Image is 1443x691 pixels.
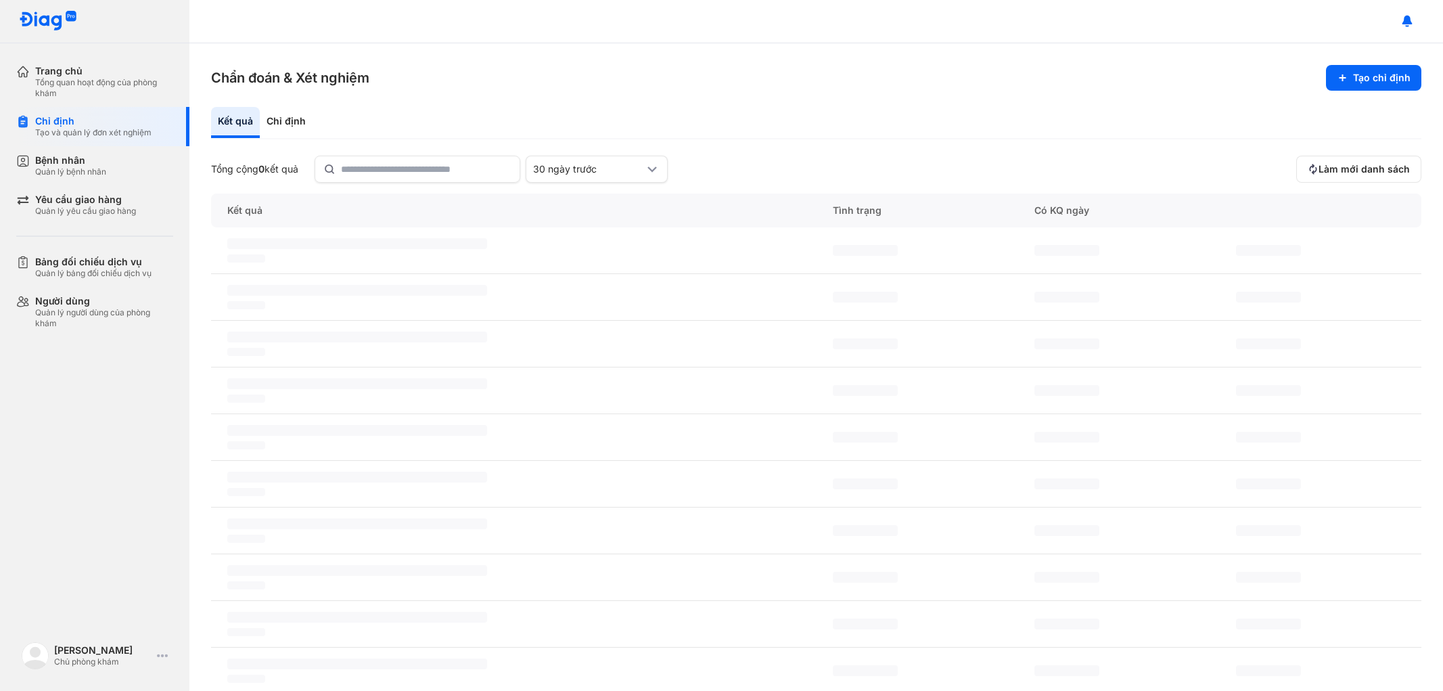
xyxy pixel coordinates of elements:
[1326,65,1421,91] button: Tạo chỉ định
[227,425,487,436] span: ‌
[35,295,173,307] div: Người dùng
[227,238,487,249] span: ‌
[227,285,487,296] span: ‌
[1296,156,1421,183] button: Làm mới danh sách
[1034,478,1099,489] span: ‌
[227,581,265,589] span: ‌
[54,644,152,656] div: [PERSON_NAME]
[833,665,898,676] span: ‌
[35,206,136,217] div: Quản lý yêu cầu giao hàng
[227,378,487,389] span: ‌
[227,441,265,449] span: ‌
[227,472,487,483] span: ‌
[1319,163,1410,175] span: Làm mới danh sách
[833,572,898,583] span: ‌
[35,256,152,268] div: Bảng đối chiếu dịch vụ
[1236,245,1301,256] span: ‌
[227,348,265,356] span: ‌
[227,332,487,342] span: ‌
[35,307,173,329] div: Quản lý người dùng của phòng khám
[833,478,898,489] span: ‌
[211,68,369,87] h3: Chẩn đoán & Xét nghiệm
[833,432,898,443] span: ‌
[533,163,644,175] div: 30 ngày trước
[227,535,265,543] span: ‌
[1236,385,1301,396] span: ‌
[227,628,265,636] span: ‌
[1236,619,1301,629] span: ‌
[833,292,898,303] span: ‌
[35,115,152,127] div: Chỉ định
[1034,665,1099,676] span: ‌
[227,612,487,623] span: ‌
[1034,245,1099,256] span: ‌
[1034,385,1099,396] span: ‌
[833,525,898,536] span: ‌
[1034,619,1099,629] span: ‌
[817,194,1018,227] div: Tình trạng
[227,675,265,683] span: ‌
[1018,194,1220,227] div: Có KQ ngày
[1034,525,1099,536] span: ‌
[227,254,265,263] span: ‌
[211,107,260,138] div: Kết quả
[35,268,152,279] div: Quản lý bảng đối chiếu dịch vụ
[211,194,817,227] div: Kết quả
[227,395,265,403] span: ‌
[833,619,898,629] span: ‌
[211,163,298,175] div: Tổng cộng kết quả
[22,642,49,669] img: logo
[833,245,898,256] span: ‌
[227,565,487,576] span: ‌
[35,65,173,77] div: Trang chủ
[1236,338,1301,349] span: ‌
[1034,572,1099,583] span: ‌
[1034,338,1099,349] span: ‌
[1236,572,1301,583] span: ‌
[54,656,152,667] div: Chủ phòng khám
[260,107,313,138] div: Chỉ định
[35,127,152,138] div: Tạo và quản lý đơn xét nghiệm
[227,659,487,669] span: ‌
[35,154,106,166] div: Bệnh nhân
[35,194,136,206] div: Yêu cầu giao hàng
[1236,432,1301,443] span: ‌
[35,166,106,177] div: Quản lý bệnh nhân
[227,301,265,309] span: ‌
[1236,478,1301,489] span: ‌
[833,385,898,396] span: ‌
[19,11,77,32] img: logo
[227,518,487,529] span: ‌
[1034,292,1099,303] span: ‌
[35,77,173,99] div: Tổng quan hoạt động của phòng khám
[833,338,898,349] span: ‌
[1236,525,1301,536] span: ‌
[258,163,265,175] span: 0
[227,488,265,496] span: ‌
[1034,432,1099,443] span: ‌
[1236,665,1301,676] span: ‌
[1236,292,1301,303] span: ‌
